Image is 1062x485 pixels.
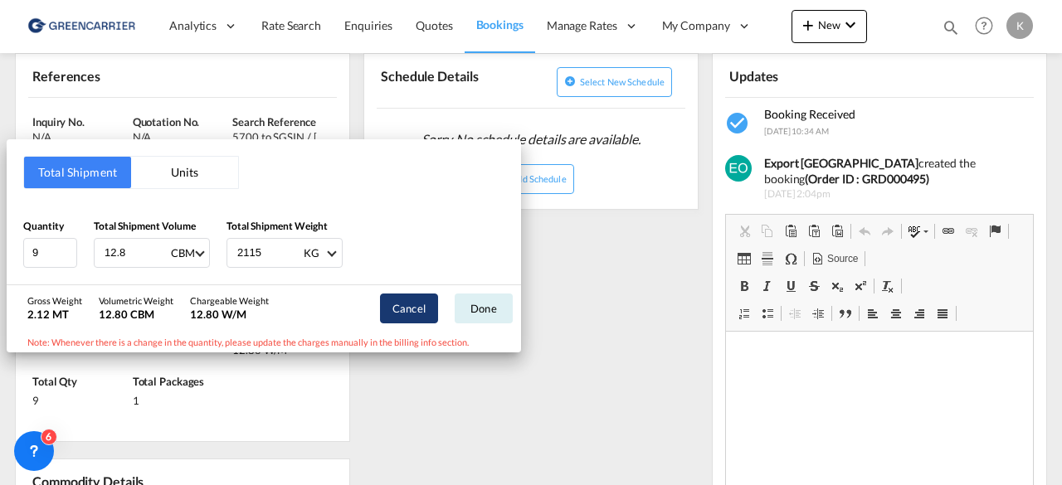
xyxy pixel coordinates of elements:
[23,238,77,268] input: Qty
[94,220,196,232] span: Total Shipment Volume
[17,17,290,34] body: Editor, editor4
[23,220,64,232] span: Quantity
[190,294,269,307] div: Chargeable Weight
[190,307,269,322] div: 12.80 W/M
[99,307,173,322] div: 12.80 CBM
[171,246,195,259] div: CBM
[27,294,82,307] div: Gross Weight
[103,239,169,267] input: Enter volume
[380,293,438,323] button: Cancel
[27,307,82,322] div: 2.12 MT
[455,293,513,323] button: Done
[99,294,173,307] div: Volumetric Weight
[227,220,328,232] span: Total Shipment Weight
[24,157,131,188] button: Total Shipment
[236,239,302,267] input: Enter weight
[304,246,319,259] div: KG
[131,157,238,188] button: Units
[7,332,521,352] div: Note: Whenever there is a change in the quantity, please update the charges manually in the billi...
